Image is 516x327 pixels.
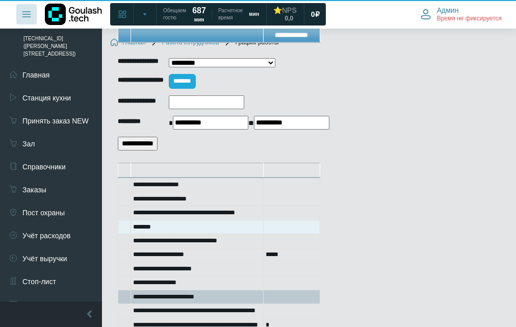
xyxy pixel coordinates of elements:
[45,4,102,24] img: Логотип компании Goulash.tech
[437,6,459,15] span: Админ
[315,10,320,19] span: ₽
[157,5,265,23] a: Обещаем гостю 687 мин Расчетное время мин
[282,6,297,14] span: NPS
[163,7,186,21] span: Обещаем гостю
[437,15,502,23] span: Время не фиксируется
[267,5,303,24] a: ⭐NPS 0,0
[311,10,315,19] span: 0
[110,39,146,47] a: Главная
[273,6,297,15] div: ⭐
[192,5,206,16] strong: 687
[194,16,204,23] span: мин
[415,4,508,25] button: Админ Время не фиксируется
[249,11,259,18] span: мин
[218,7,243,21] span: Расчетное время
[285,15,293,23] span: 0,0
[305,5,326,23] a: 0 ₽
